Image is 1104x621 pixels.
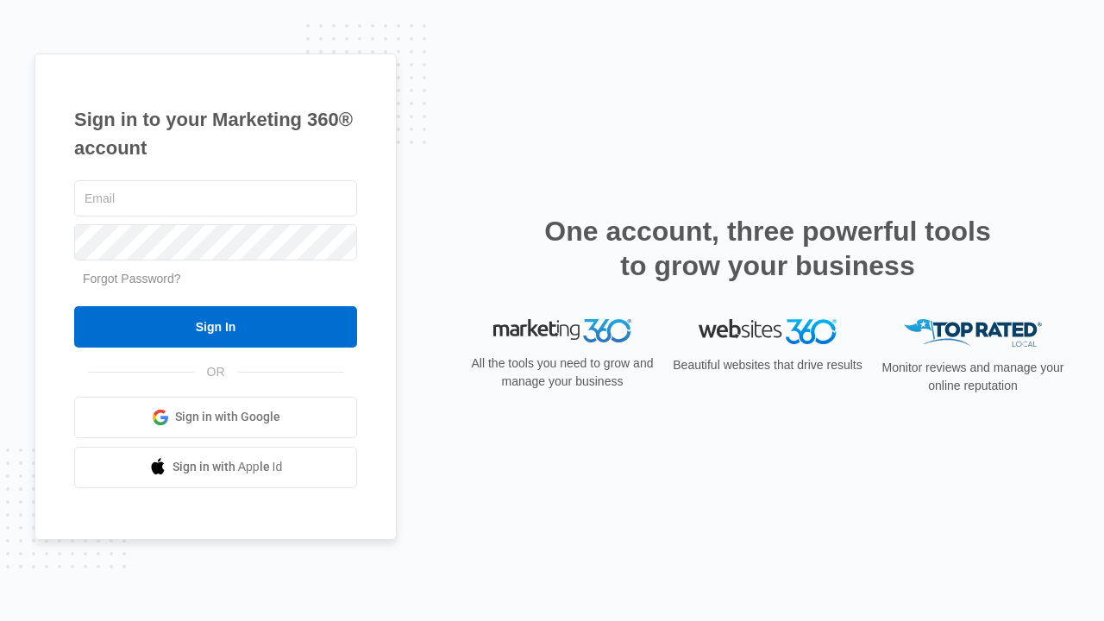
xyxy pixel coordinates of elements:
[74,447,357,488] a: Sign in with Apple Id
[74,105,357,162] h1: Sign in to your Marketing 360® account
[195,363,237,381] span: OR
[74,397,357,438] a: Sign in with Google
[876,359,1069,395] p: Monitor reviews and manage your online reputation
[466,354,659,391] p: All the tools you need to grow and manage your business
[671,356,864,374] p: Beautiful websites that drive results
[699,319,837,344] img: Websites 360
[493,319,631,343] img: Marketing 360
[172,458,283,476] span: Sign in with Apple Id
[74,306,357,348] input: Sign In
[904,319,1042,348] img: Top Rated Local
[175,408,280,426] span: Sign in with Google
[83,272,181,285] a: Forgot Password?
[539,214,996,283] h2: One account, three powerful tools to grow your business
[74,180,357,216] input: Email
